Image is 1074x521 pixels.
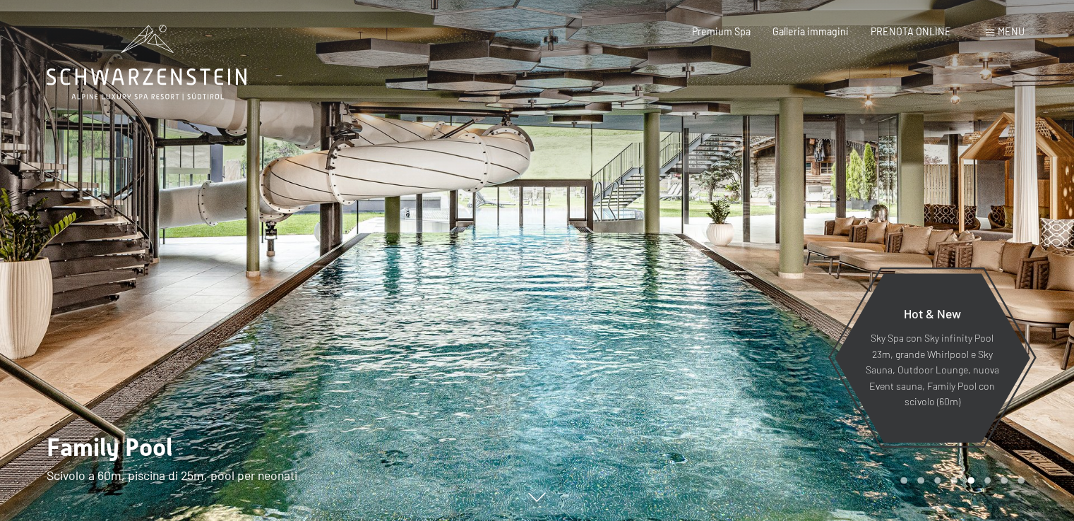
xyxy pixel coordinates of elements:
div: Carousel Pagination [895,477,1024,484]
div: Carousel Page 2 [917,477,924,484]
a: PRENOTA ONLINE [871,25,951,37]
div: Carousel Page 6 [984,477,991,484]
div: Carousel Page 7 [1001,477,1008,484]
div: Carousel Page 8 [1018,477,1025,484]
a: Galleria immagini [772,25,849,37]
a: Premium Spa [692,25,751,37]
div: Carousel Page 4 [950,477,957,484]
div: Carousel Page 1 [900,477,907,484]
p: Sky Spa con Sky infinity Pool 23m, grande Whirlpool e Sky Sauna, Outdoor Lounge, nuova Event saun... [864,330,999,410]
a: Hot & New Sky Spa con Sky infinity Pool 23m, grande Whirlpool e Sky Sauna, Outdoor Lounge, nuova ... [833,273,1030,443]
span: Menu [998,25,1025,37]
div: Carousel Page 5 (Current Slide) [967,477,974,484]
span: Hot & New [903,306,960,321]
div: Carousel Page 3 [934,477,941,484]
